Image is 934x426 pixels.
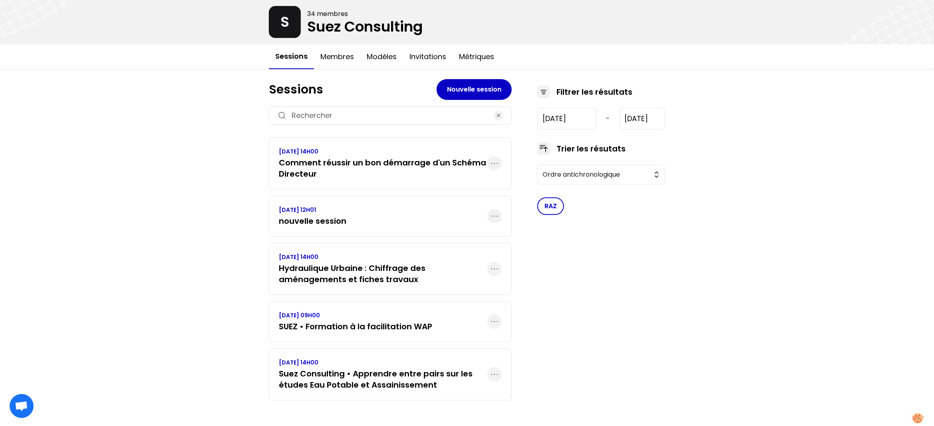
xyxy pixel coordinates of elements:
[279,311,432,319] p: [DATE] 09H00
[269,44,314,69] button: Sessions
[279,147,487,179] a: [DATE] 14H00Comment réussir un bon démarrage d'un Schéma Directeur
[279,253,487,285] a: [DATE] 14H00Hydraulique Urbaine : Chiffrage des aménagements et fiches travaux
[279,358,487,366] p: [DATE] 14H00
[556,86,632,98] h3: Filtrer les résultats
[556,143,626,154] h3: Trier les résutats
[543,170,649,179] span: Ordre antichronologique
[537,197,564,215] button: RAZ
[279,147,487,155] p: [DATE] 14H00
[360,45,403,69] button: Modèles
[314,45,360,69] button: Membres
[279,206,346,214] p: [DATE] 12H01
[437,79,512,100] button: Nouvelle session
[453,45,501,69] button: Métriques
[279,311,432,332] a: [DATE] 09H00SUEZ • Formation à la facilitation WAP
[279,253,487,261] p: [DATE] 14H00
[279,157,487,179] h3: Comment réussir un bon démarrage d'un Schéma Directeur
[292,110,489,121] input: Rechercher
[606,114,610,123] span: -
[537,108,597,129] input: YYYY-M-D
[279,206,346,227] a: [DATE] 12H01nouvelle session
[279,263,487,285] h3: Hydraulique Urbaine : Chiffrage des aménagements et fiches travaux
[279,215,346,227] h3: nouvelle session
[269,82,437,97] h1: Sessions
[10,394,34,418] div: Ouvrir le chat
[279,368,487,390] h3: Suez Consulting • Apprendre entre pairs sur les études Eau Potable et Assainissement
[279,321,432,332] h3: SUEZ • Formation à la facilitation WAP
[403,45,453,69] button: Invitations
[537,165,665,185] button: Ordre antichronologique
[279,358,487,390] a: [DATE] 14H00Suez Consulting • Apprendre entre pairs sur les études Eau Potable et Assainissement
[620,108,665,129] input: YYYY-M-D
